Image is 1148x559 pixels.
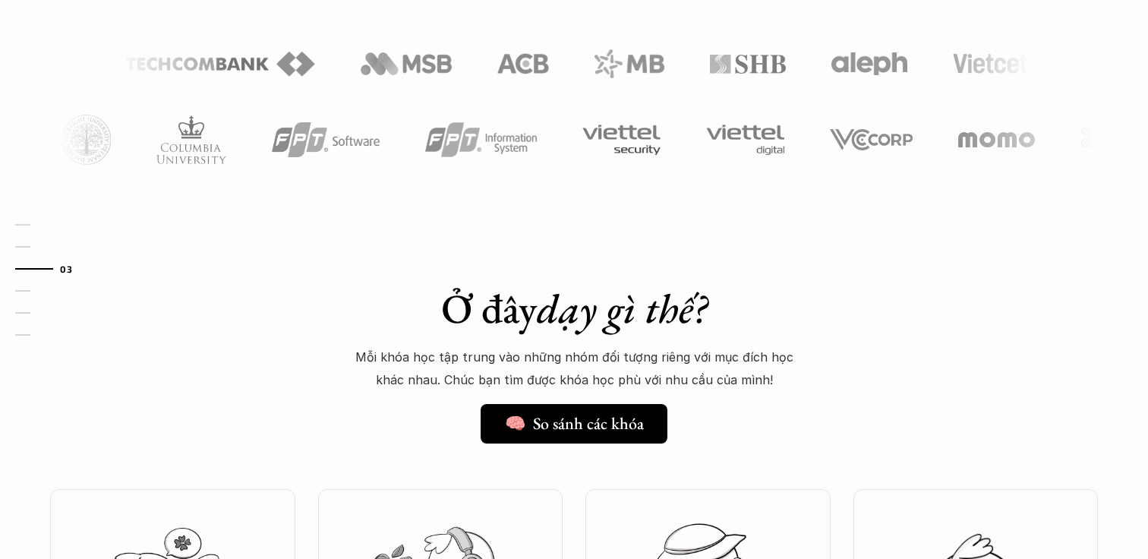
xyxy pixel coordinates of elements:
[308,284,840,333] h1: Ở đây
[505,414,644,434] h5: 🧠 So sánh các khóa
[481,404,667,444] a: 🧠 So sánh các khóa
[346,346,802,392] p: Mỗi khóa học tập trung vào những nhóm đối tượng riêng với mục đích học khác nhau. Chúc bạn tìm đư...
[537,282,707,335] em: dạy gì thế?
[60,263,72,273] strong: 03
[15,260,87,278] a: 03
